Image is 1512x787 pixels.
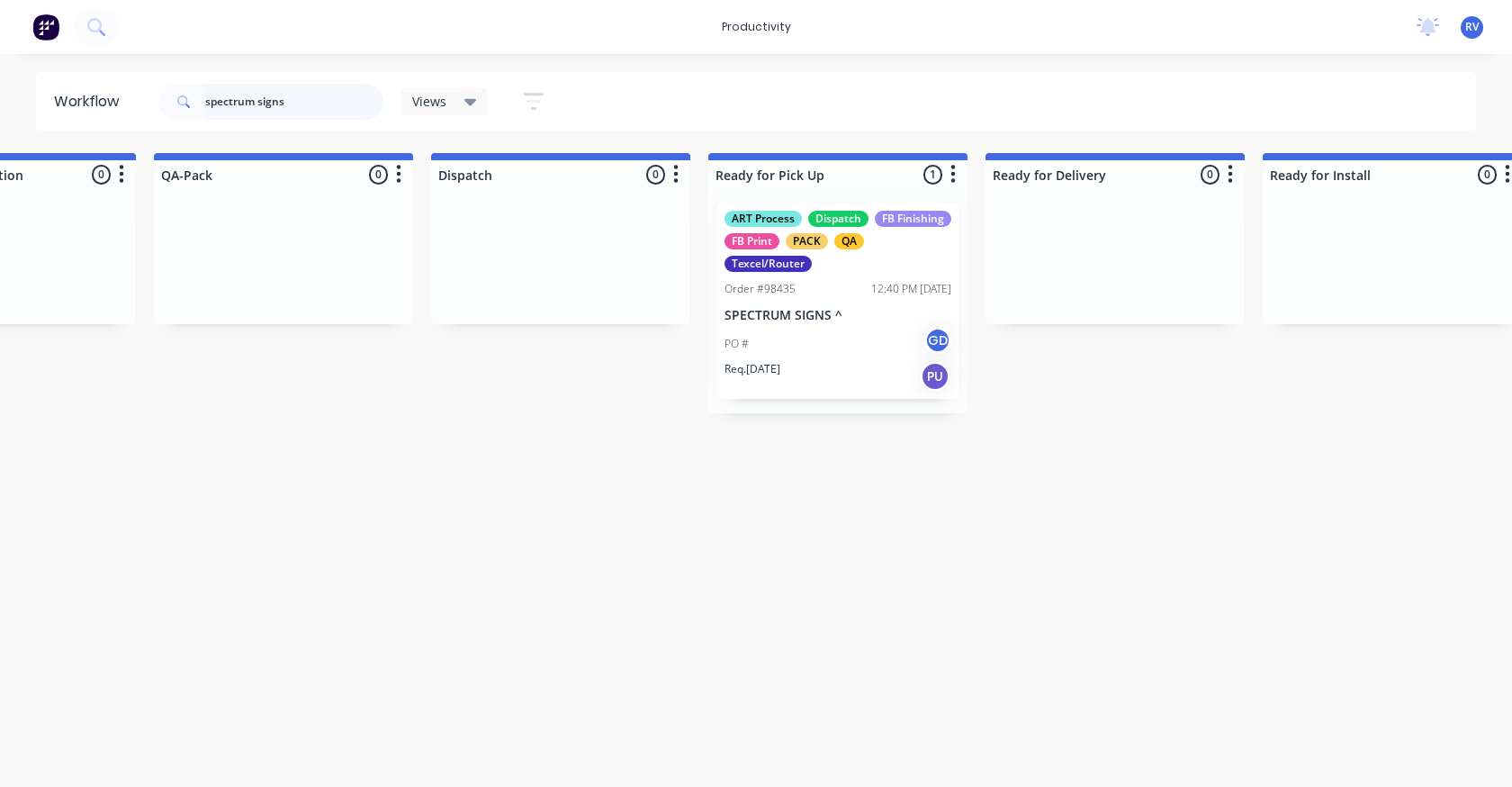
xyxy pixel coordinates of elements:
[54,91,128,113] div: Workflow
[717,204,958,399] div: ART ProcessDispatchFB FinishingFB PrintPACKQATexcel/RouterOrder #9843512:40 PM [DATE]SPECTRUM SIG...
[834,233,864,249] div: QA
[724,211,802,227] div: ART Process
[32,14,59,41] img: Factory
[724,256,812,272] div: Texcel/Router
[724,361,780,377] p: Req. [DATE]
[713,14,800,41] div: productivity
[205,84,383,120] input: Search for orders...
[871,281,951,297] div: 12:40 PM [DATE]
[724,233,779,249] div: FB Print
[808,211,868,227] div: Dispatch
[412,92,446,111] span: Views
[724,308,951,323] p: SPECTRUM SIGNS ^
[724,281,796,297] div: Order #98435
[724,336,749,352] p: PO #
[921,362,949,391] div: PU
[786,233,828,249] div: PACK
[1465,19,1479,35] span: RV
[875,211,951,227] div: FB Finishing
[924,327,951,354] div: GD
